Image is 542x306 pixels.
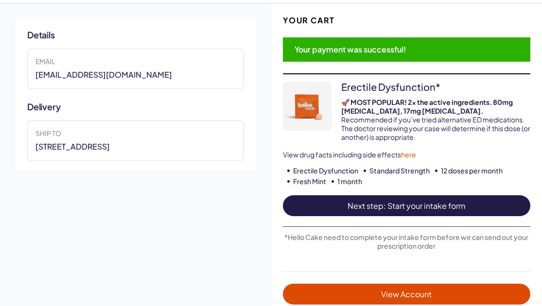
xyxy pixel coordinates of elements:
span: View Account [293,289,521,300]
h2: Delivery [27,101,244,113]
h2: Details [27,29,244,41]
span: [STREET_ADDRESS] [35,141,110,152]
a: here [401,150,416,159]
a: Next step: Start your intake form [283,195,531,216]
div: *Hello Cake need to complete your intake form before we can send out your prescription order [283,233,531,266]
label: Ship to [35,129,236,137]
p: Recommended if you’ve tried alternative ED medications. The doctor reviewing your case will deter... [283,115,531,141]
img: iownh4V3nGbUiJ6P030JsbkObMcuQxHiuDxmy1iN.webp [283,82,332,131]
span: Next step: Start your intake form [293,200,521,211]
p: View drug facts including side effects [283,150,531,159]
span: [EMAIL_ADDRESS][DOMAIN_NAME] [35,69,172,80]
strong: 🚀 MOST POPULAR! 2x the active ingredients. 80mg [MEDICAL_DATA], 17mg [MEDICAL_DATA]. [341,98,513,115]
strong: Erectile Dysfunction * [341,82,440,92]
h2: Your Cart [283,15,335,26]
li: 1 month [332,177,362,186]
a: View Account [283,284,531,305]
li: Standard Strength [364,166,430,175]
li: Erectile Dysfunction [287,166,358,175]
li: 12 doses per month [435,166,503,175]
label: Email [35,57,236,66]
span: Your payment was successful! [283,37,531,62]
li: Fresh Mint [287,177,326,186]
